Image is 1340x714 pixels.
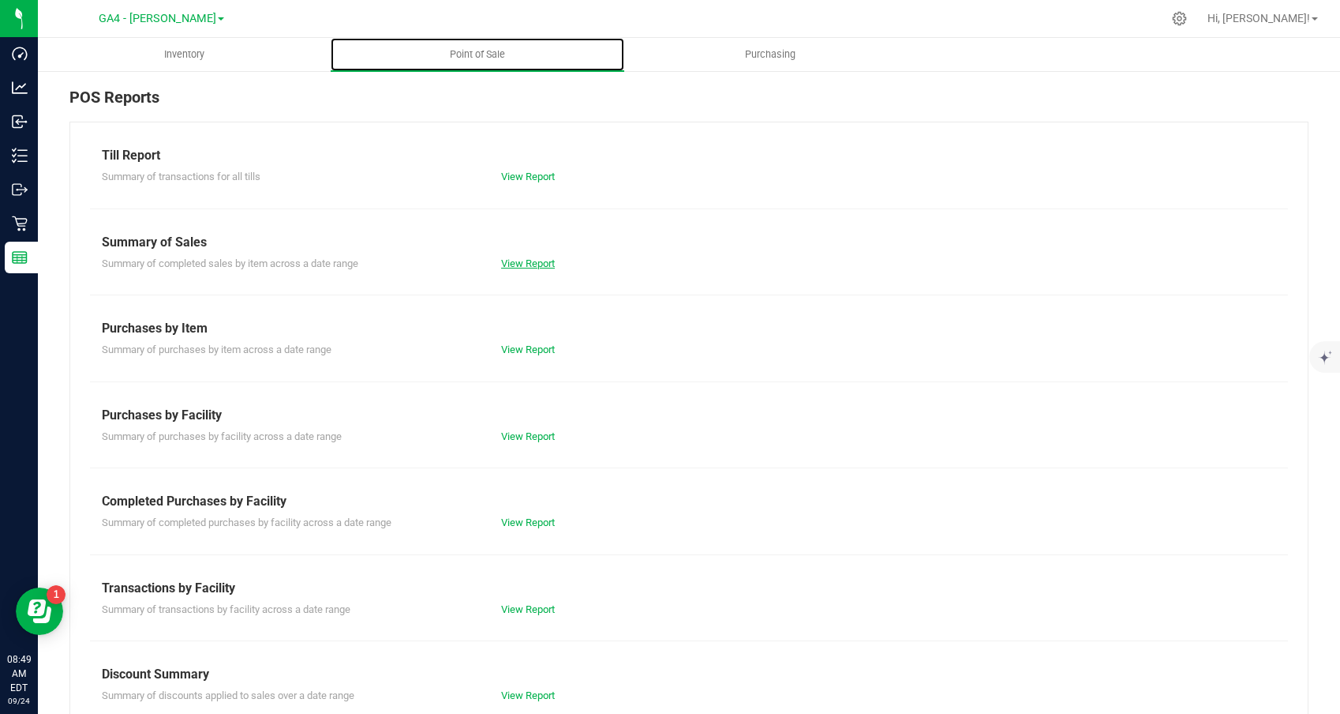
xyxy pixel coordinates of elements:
inline-svg: Outbound [12,182,28,197]
div: Transactions by Facility [102,579,1276,598]
span: Purchasing [724,47,817,62]
span: GA4 - [PERSON_NAME] [99,12,216,25]
div: Purchases by Facility [102,406,1276,425]
iframe: Resource center [16,588,63,635]
inline-svg: Reports [12,250,28,265]
a: View Report [501,171,555,182]
div: Summary of Sales [102,233,1276,252]
a: View Report [501,344,555,355]
inline-svg: Dashboard [12,46,28,62]
a: Inventory [38,38,331,71]
a: View Report [501,430,555,442]
span: Point of Sale [429,47,526,62]
p: 08:49 AM EDT [7,652,31,695]
p: 09/24 [7,695,31,707]
div: Manage settings [1170,11,1189,26]
a: Purchasing [624,38,917,71]
span: Summary of transactions for all tills [102,171,260,182]
a: View Report [501,603,555,615]
inline-svg: Analytics [12,80,28,96]
div: Discount Summary [102,665,1276,684]
span: Summary of completed purchases by facility across a date range [102,517,391,528]
span: Summary of purchases by item across a date range [102,344,331,355]
inline-svg: Inventory [12,148,28,163]
div: Till Report [102,146,1276,165]
div: POS Reports [69,85,1308,122]
span: Hi, [PERSON_NAME]! [1207,12,1310,24]
span: Summary of completed sales by item across a date range [102,257,358,269]
span: Summary of purchases by facility across a date range [102,430,342,442]
div: Completed Purchases by Facility [102,492,1276,511]
span: Summary of transactions by facility across a date range [102,603,350,615]
iframe: Resource center unread badge [47,585,66,604]
a: Point of Sale [331,38,623,71]
a: View Report [501,517,555,528]
span: Summary of discounts applied to sales over a date range [102,690,354,701]
inline-svg: Retail [12,216,28,231]
a: View Report [501,257,555,269]
span: Inventory [143,47,226,62]
a: View Report [501,690,555,701]
div: Purchases by Item [102,319,1276,338]
inline-svg: Inbound [12,114,28,130]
